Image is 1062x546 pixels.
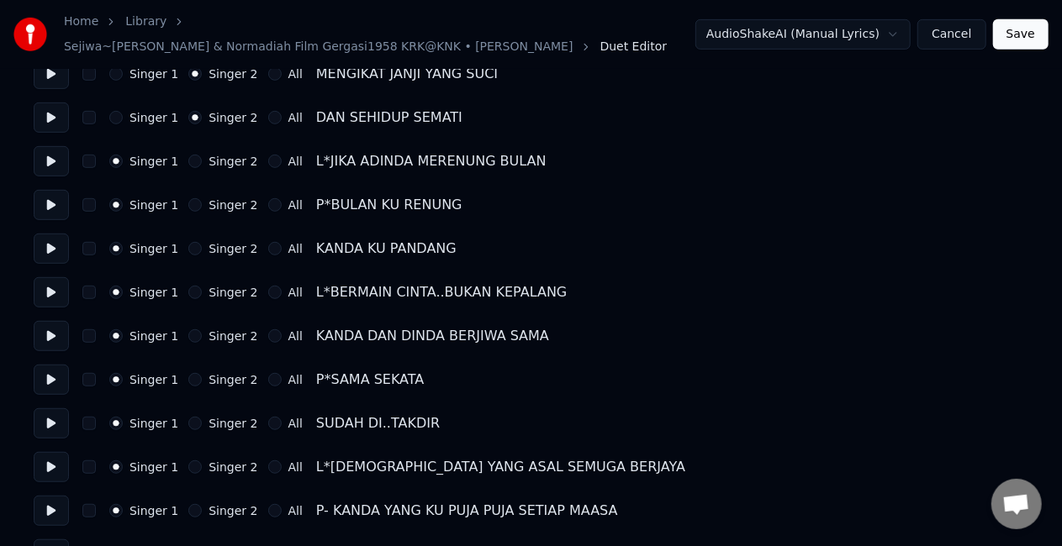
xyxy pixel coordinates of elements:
label: All [288,374,303,386]
label: Singer 2 [209,68,257,80]
label: Singer 1 [129,374,178,386]
label: Singer 1 [129,461,178,473]
div: P*BULAN KU RENUNG [316,195,462,215]
div: L*[DEMOGRAPHIC_DATA] YANG ASAL SEMUGA BERJAYA [316,457,685,477]
label: Singer 1 [129,112,178,123]
span: Duet Editor [600,39,668,55]
div: Open chat [991,479,1042,529]
label: Singer 2 [209,286,257,298]
label: All [288,505,303,517]
img: youka [13,18,47,51]
div: KANDA DAN DINDA BERJIWA SAMA [316,326,549,346]
label: Singer 1 [129,243,178,255]
label: Singer 1 [129,286,178,298]
label: Singer 1 [129,68,178,80]
label: All [288,417,303,429]
div: L*JIKA ADINDA MERENUNG BULAN [316,151,547,171]
label: Singer 1 [129,505,178,517]
button: Save [993,19,1049,50]
label: Singer 2 [209,505,257,517]
label: All [288,199,303,211]
label: Singer 1 [129,155,178,167]
div: P*SAMA SEKATA [316,370,425,390]
a: Home [64,13,98,30]
label: All [288,330,303,342]
label: All [288,243,303,255]
label: Singer 2 [209,461,257,473]
label: All [288,286,303,298]
label: All [288,461,303,473]
nav: breadcrumb [64,13,695,55]
div: DAN SEHIDUP SEMATI [316,108,462,128]
label: Singer 2 [209,112,257,123]
a: Sejiwa~[PERSON_NAME] & Normadiah Film Gergasi1958 KRK@KNK • [PERSON_NAME] [64,39,573,55]
label: All [288,68,303,80]
label: Singer 1 [129,199,178,211]
div: SUDAH DI..TAKDIR [316,413,440,433]
div: KANDA KU PANDANG [316,239,457,259]
a: Library [125,13,166,30]
label: Singer 2 [209,330,257,342]
label: Singer 1 [129,417,178,429]
label: Singer 2 [209,243,257,255]
label: Singer 2 [209,199,257,211]
div: L*BERMAIN CINTA..BUKAN KEPALANG [316,282,568,302]
div: MENGIKAT JANJI YANG SUCI [316,64,498,84]
label: Singer 2 [209,155,257,167]
label: All [288,155,303,167]
button: Cancel [917,19,985,50]
label: All [288,112,303,123]
label: Singer 2 [209,374,257,386]
label: Singer 1 [129,330,178,342]
div: P- KANDA YANG KU PUJA PUJA SETIAP MAASA [316,501,618,521]
label: Singer 2 [209,417,257,429]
